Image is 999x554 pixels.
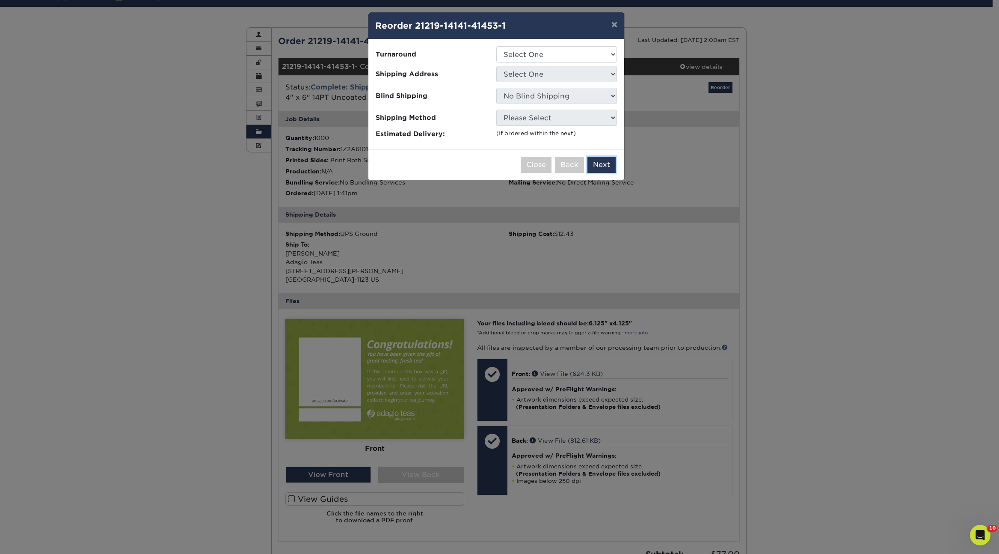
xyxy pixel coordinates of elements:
span: 10 [987,525,997,532]
iframe: Intercom live chat [970,525,990,545]
button: Close [521,157,551,173]
div: (If ordered within the next ) [496,129,617,137]
span: Turnaround [376,50,490,60]
button: × [605,12,624,36]
button: Next [587,157,616,173]
span: Blind Shipping [376,91,490,101]
span: Estimated Delivery: [376,129,490,139]
h4: Reorder 21219-14141-41453-1 [375,19,617,32]
span: Shipping Address [376,69,490,79]
span: Shipping Method [376,113,490,123]
button: Back [555,157,584,173]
